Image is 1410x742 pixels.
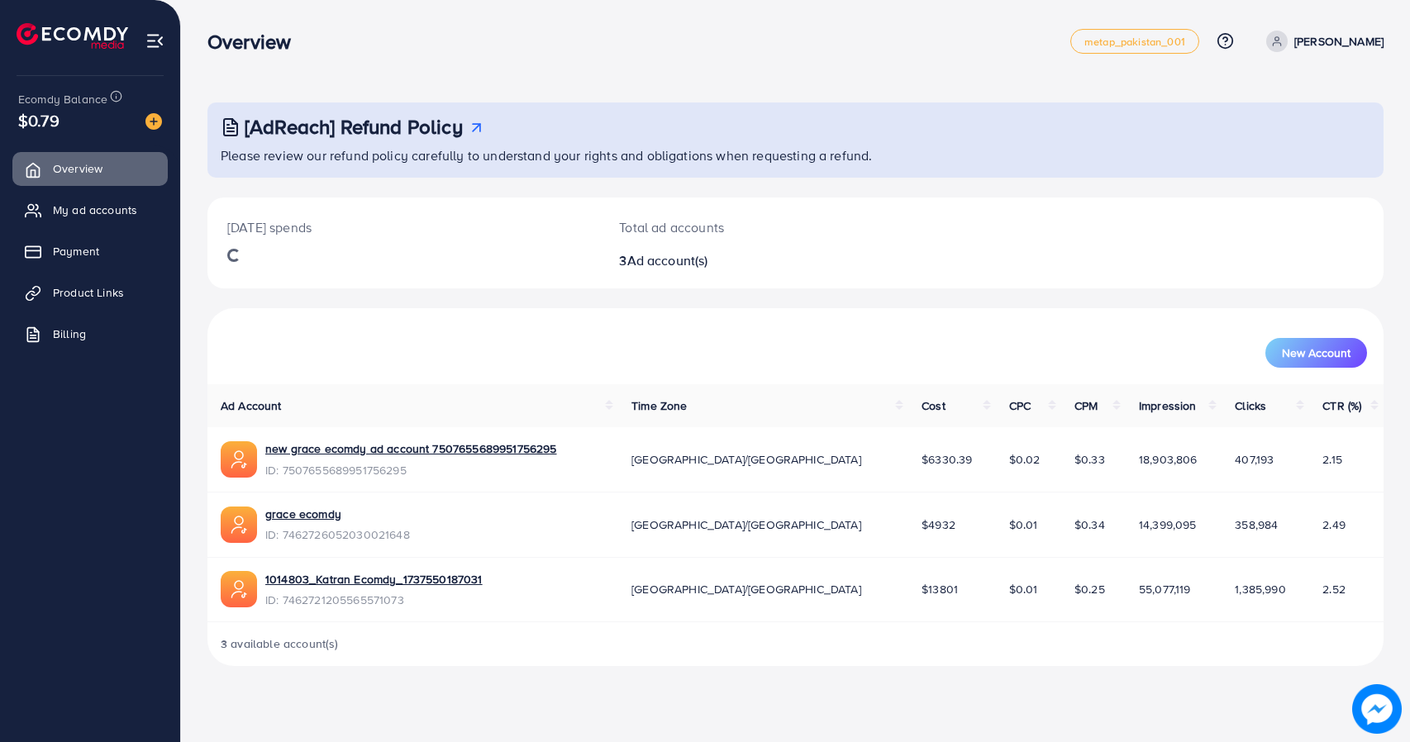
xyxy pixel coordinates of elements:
[1074,451,1105,468] span: $0.33
[1139,581,1191,597] span: 55,077,119
[1235,397,1266,414] span: Clicks
[221,397,282,414] span: Ad Account
[631,516,861,533] span: [GEOGRAPHIC_DATA]/[GEOGRAPHIC_DATA]
[17,23,128,49] img: logo
[1352,684,1402,734] img: image
[1235,516,1278,533] span: 358,984
[221,635,339,652] span: 3 available account(s)
[221,571,257,607] img: ic-ads-acc.e4c84228.svg
[12,235,168,268] a: Payment
[1322,516,1346,533] span: 2.49
[1322,451,1342,468] span: 2.15
[619,253,874,269] h2: 3
[207,30,304,54] h3: Overview
[265,526,410,543] span: ID: 7462726052030021648
[1139,451,1198,468] span: 18,903,806
[1260,31,1384,52] a: [PERSON_NAME]
[1282,347,1350,359] span: New Account
[631,397,687,414] span: Time Zone
[53,160,102,177] span: Overview
[145,113,162,130] img: image
[1084,36,1185,47] span: metap_pakistan_001
[1139,397,1197,414] span: Impression
[1074,397,1098,414] span: CPM
[1139,516,1197,533] span: 14,399,095
[1322,581,1346,597] span: 2.52
[1294,31,1384,51] p: [PERSON_NAME]
[627,251,708,269] span: Ad account(s)
[1074,581,1105,597] span: $0.25
[922,581,958,597] span: $13801
[922,516,955,533] span: $4932
[1235,581,1285,597] span: 1,385,990
[221,441,257,478] img: ic-ads-acc.e4c84228.svg
[221,507,257,543] img: ic-ads-acc.e4c84228.svg
[221,145,1374,165] p: Please review our refund policy carefully to understand your rights and obligations when requesti...
[1265,338,1367,368] button: New Account
[631,451,861,468] span: [GEOGRAPHIC_DATA]/[GEOGRAPHIC_DATA]
[53,202,137,218] span: My ad accounts
[12,193,168,226] a: My ad accounts
[922,451,972,468] span: $6330.39
[12,317,168,350] a: Billing
[53,243,99,259] span: Payment
[265,571,483,587] a: 1014803_Katran Ecomdy_1737550187031
[265,462,557,478] span: ID: 7507655689951756295
[53,326,86,342] span: Billing
[1009,451,1041,468] span: $0.02
[53,284,124,301] span: Product Links
[245,115,463,139] h3: [AdReach] Refund Policy
[1074,516,1105,533] span: $0.34
[922,397,946,414] span: Cost
[1070,29,1199,54] a: metap_pakistan_001
[631,581,861,597] span: [GEOGRAPHIC_DATA]/[GEOGRAPHIC_DATA]
[1009,581,1038,597] span: $0.01
[265,506,410,522] a: grace ecomdy
[18,108,60,132] span: $0.79
[1235,451,1274,468] span: 407,193
[1009,516,1038,533] span: $0.01
[227,217,579,237] p: [DATE] spends
[265,592,483,608] span: ID: 7462721205565571073
[1009,397,1031,414] span: CPC
[1322,397,1361,414] span: CTR (%)
[12,152,168,185] a: Overview
[145,31,164,50] img: menu
[619,217,874,237] p: Total ad accounts
[18,91,107,107] span: Ecomdy Balance
[265,440,557,457] a: new grace ecomdy ad account 7507655689951756295
[12,276,168,309] a: Product Links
